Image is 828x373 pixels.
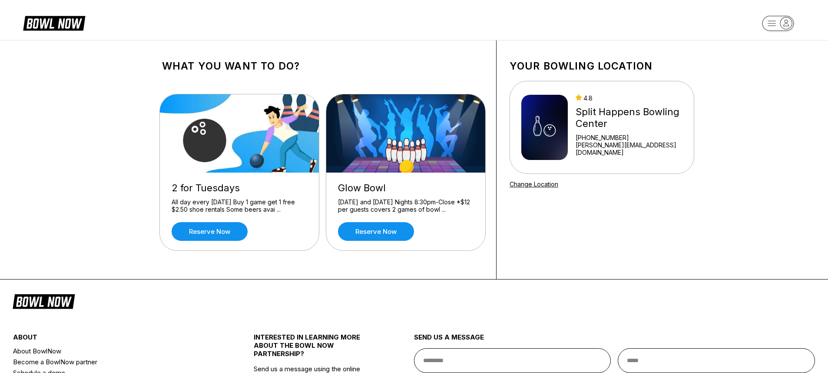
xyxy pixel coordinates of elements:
a: Reserve now [338,222,414,241]
a: About BowlNow [13,346,214,356]
div: send us a message [414,333,815,348]
div: All day every [DATE] Buy 1 game get 1 free $2.50 shoe rentals Some beers avai ... [172,198,307,213]
a: Become a BowlNow partner [13,356,214,367]
img: Glow Bowl [326,94,486,173]
img: Split Happens Bowling Center [521,95,568,160]
div: [PHONE_NUMBER] [576,134,682,141]
div: 4.8 [576,94,682,102]
div: [DATE] and [DATE] Nights 8:30pm-Close *$12 per guests covers 2 games of bowl ... [338,198,474,213]
a: [PERSON_NAME][EMAIL_ADDRESS][DOMAIN_NAME] [576,141,682,156]
h1: Your bowling location [510,60,694,72]
div: Split Happens Bowling Center [576,106,682,130]
div: about [13,333,214,346]
a: Reserve now [172,222,248,241]
a: Change Location [510,180,558,188]
div: INTERESTED IN LEARNING MORE ABOUT THE BOWL NOW PARTNERSHIP? [254,333,374,365]
h1: What you want to do? [162,60,483,72]
div: 2 for Tuesdays [172,182,307,194]
div: Glow Bowl [338,182,474,194]
img: 2 for Tuesdays [160,94,320,173]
